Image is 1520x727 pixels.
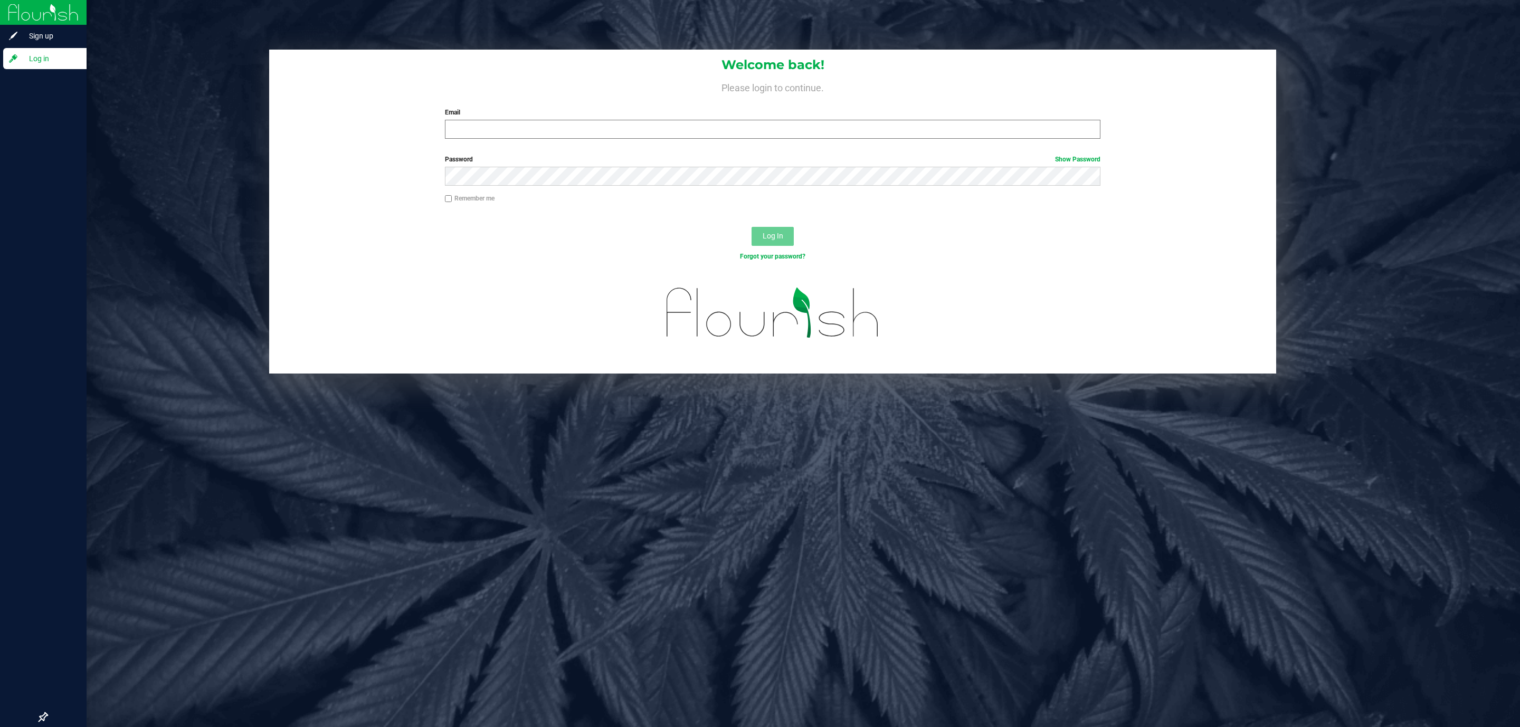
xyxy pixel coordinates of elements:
label: Remember me [445,194,495,203]
span: Log In [763,232,783,240]
h1: Welcome back! [269,58,1276,72]
span: Sign up [18,30,82,42]
label: Email [445,108,1100,117]
inline-svg: Log in [8,53,18,64]
a: Show Password [1055,156,1100,163]
span: Password [445,156,473,163]
inline-svg: Sign up [8,31,18,41]
input: Remember me [445,195,452,203]
img: flourish_logo.svg [647,272,899,353]
h4: Please login to continue. [269,80,1276,93]
button: Log In [752,227,794,246]
span: Log in [18,52,82,65]
a: Forgot your password? [740,253,805,260]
